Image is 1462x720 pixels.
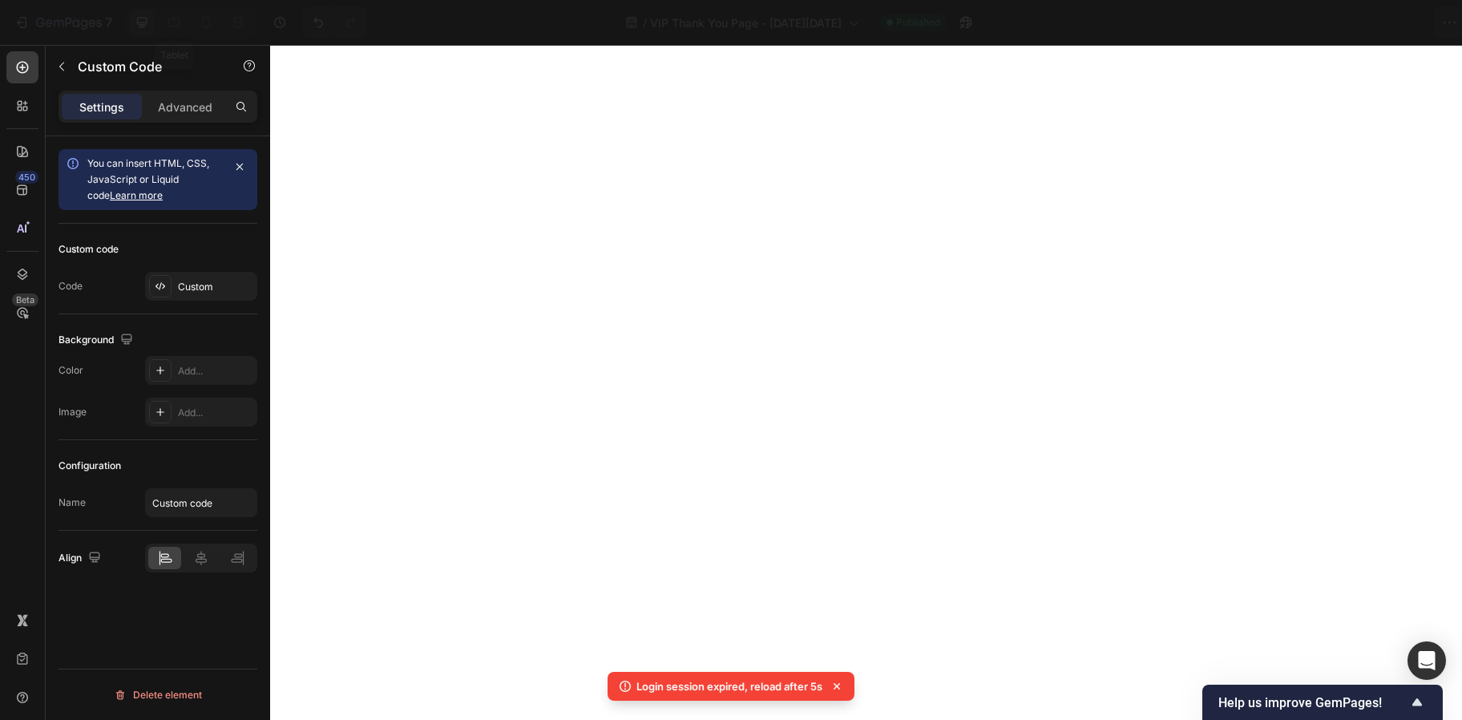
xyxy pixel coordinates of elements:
div: Open Intercom Messenger [1407,641,1446,680]
div: Align [59,548,104,569]
p: Advanced [158,99,212,115]
div: Code [59,279,83,293]
div: Publish [1369,14,1409,31]
div: Name [59,496,86,510]
p: Custom Code [78,57,214,76]
span: Help us improve GemPages! [1218,695,1407,710]
div: Background [59,330,136,351]
button: 7 [6,6,119,38]
button: Save [1296,6,1349,38]
button: Publish [1355,6,1423,38]
p: 7 [105,13,112,32]
button: Delete element [59,682,257,708]
div: Custom [178,280,253,294]
div: Image [59,405,87,419]
p: Settings [79,99,124,115]
div: 450 [15,171,38,184]
span: Published [896,15,940,30]
span: VIP Thank You Page - [DATE][DATE] [650,14,842,31]
div: Add... [178,406,253,420]
div: Custom code [59,242,119,257]
span: Save [1310,16,1336,30]
div: Beta [12,293,38,306]
a: Learn more [110,189,163,201]
p: Login session expired, reload after 5s [636,678,822,694]
iframe: Design area [270,45,1462,720]
div: Delete element [114,686,202,705]
div: Color [59,363,83,378]
span: / [643,14,647,31]
div: Configuration [59,459,121,473]
div: Undo/Redo [302,6,367,38]
div: Add... [178,364,253,378]
span: You can insert HTML, CSS, JavaScript or Liquid code [87,157,209,201]
button: Show survey - Help us improve GemPages! [1218,693,1427,712]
